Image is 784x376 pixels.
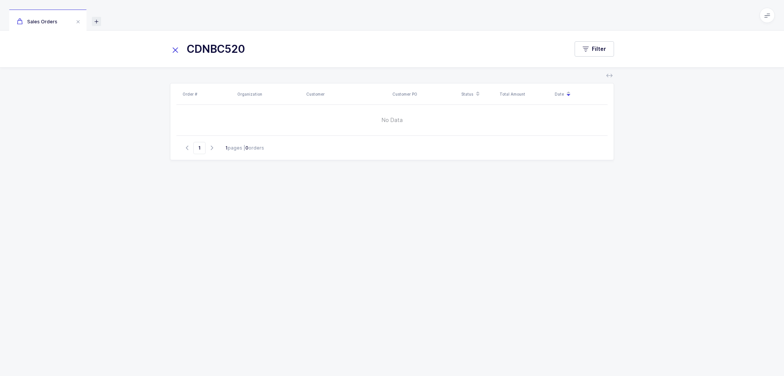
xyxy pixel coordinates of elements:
span: Go to [193,142,206,154]
input: Search for Sales Orders... [170,40,559,58]
div: Organization [237,91,302,97]
div: pages | orders [225,145,264,151]
div: Customer [306,91,388,97]
div: Date [555,88,605,101]
div: Total Amount [500,91,550,97]
div: Customer PO [392,91,457,97]
div: Order # [183,91,233,97]
span: No Data [284,109,500,132]
b: 1 [225,145,228,151]
span: Filter [592,45,606,53]
span: Sales Orders [17,19,57,24]
button: Filter [575,41,614,57]
b: 0 [245,145,248,151]
div: Status [461,88,495,101]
